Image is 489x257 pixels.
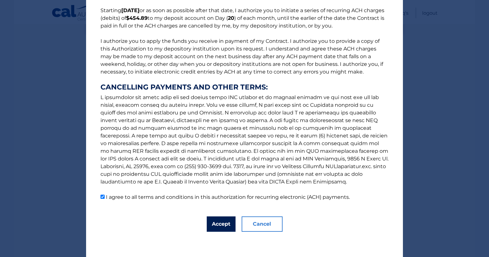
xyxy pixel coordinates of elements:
[106,194,350,200] label: I agree to all terms and conditions in this authorization for recurring electronic (ACH) payments.
[121,7,140,13] b: [DATE]
[228,15,234,21] b: 20
[100,83,389,91] strong: CANCELLING PAYMENTS AND OTHER TERMS:
[207,216,236,232] button: Accept
[242,216,283,232] button: Cancel
[126,15,148,21] b: $454.89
